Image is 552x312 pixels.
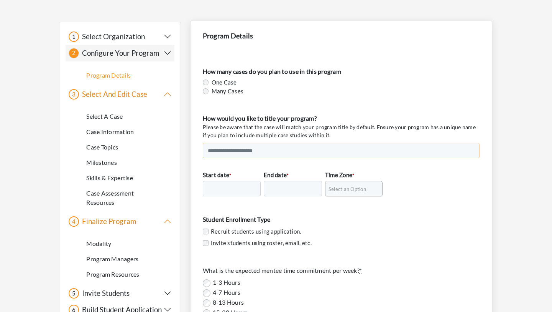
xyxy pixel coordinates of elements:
[203,171,232,179] label: Start date
[69,288,171,299] button: 5 Invite Students
[203,266,480,278] legend: What is the expected mentee time commitment per week?
[210,278,240,287] label: 1-3 Hours
[79,90,147,99] h5: Select And Edit Case
[203,68,480,75] h4: How many cases do you plan to use in this program
[229,173,231,178] abbr: required
[69,216,171,227] button: 4 Finalize Program
[69,32,171,42] button: 1 Select Organization
[69,288,79,299] div: 5
[79,217,136,226] h5: Finalize Program
[209,239,312,247] label: Invite students using roster, email, etc.
[69,216,79,227] div: 4
[69,89,79,100] div: 3
[69,32,79,42] div: 1
[203,123,480,139] p: Please be aware that the case will match your program title by default. Ensure your program has a...
[203,32,480,40] h4: Program Details
[209,227,301,236] label: Recruit students using application.
[203,215,271,224] label: Student Enrollment Type
[203,78,480,95] div: One Case Many Cases
[69,89,171,100] button: 3 Select And Edit Case
[79,49,159,58] h5: Configure Your Program
[69,48,171,58] button: 2 Configure Your Program
[79,289,130,298] h5: Invite Students
[210,288,240,297] label: 4-7 Hours
[210,298,244,307] label: 8-13 Hours
[352,173,354,178] abbr: required
[79,32,145,41] h5: Select Organization
[264,171,289,179] label: End date
[360,267,362,274] abbr: required
[203,114,317,123] label: How would you like to title your program?
[287,173,289,178] abbr: required
[69,48,79,58] div: 2
[325,171,355,179] label: Time Zone
[329,181,372,197] span: Select an Option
